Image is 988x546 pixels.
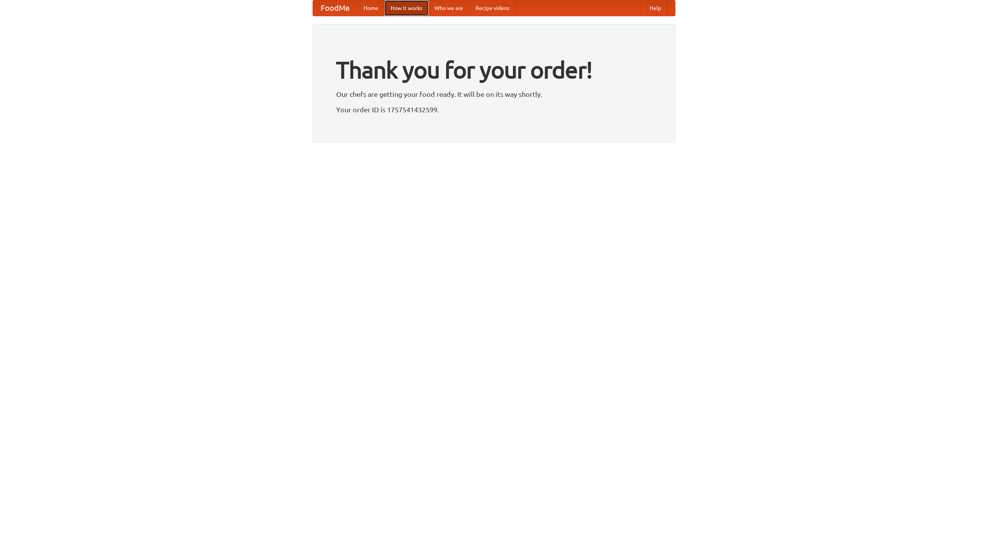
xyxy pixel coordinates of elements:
[313,0,357,16] a: FoodMe
[428,0,469,16] a: Who we are
[357,0,384,16] a: Home
[336,51,652,88] h1: Thank you for your order!
[643,0,667,16] a: Help
[336,104,652,115] p: Your order ID is 1757541432599.
[384,0,428,16] a: How it works
[336,88,652,100] p: Our chefs are getting your food ready. It will be on its way shortly.
[469,0,516,16] a: Recipe videos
